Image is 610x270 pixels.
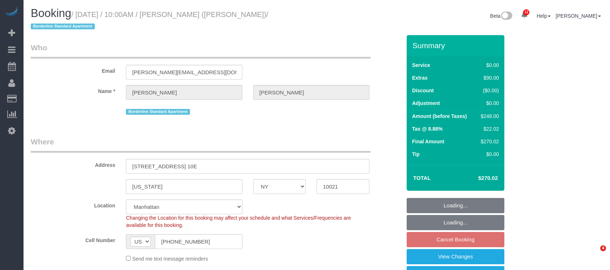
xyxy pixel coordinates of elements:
[25,65,120,75] label: Email
[585,245,603,263] iframe: Intercom live chat
[478,62,499,69] div: $0.00
[412,41,501,50] h3: Summary
[407,249,504,264] a: View Changes
[31,10,268,31] span: /
[478,113,499,120] div: $248.00
[31,10,268,31] small: / [DATE] / 10:00AM / [PERSON_NAME] ([PERSON_NAME])
[523,9,529,15] span: 12
[412,74,428,81] label: Extras
[537,13,551,19] a: Help
[253,85,369,100] input: Last Name
[132,256,208,262] span: Send me text message reminders
[478,74,499,81] div: $90.00
[412,138,444,145] label: Final Amount
[412,100,440,107] label: Adjustment
[25,159,120,169] label: Address
[155,234,242,249] input: Cell Number
[126,215,351,228] span: Changing the Location for this booking may affect your schedule and what Services/Frequencies are...
[126,85,242,100] input: First Name
[4,7,19,17] img: Automaid Logo
[25,234,120,244] label: Cell Number
[490,13,513,19] a: Beta
[31,136,370,153] legend: Where
[31,24,95,29] span: Borderline Standard Apartment
[478,87,499,94] div: ($0.00)
[500,12,512,21] img: New interface
[25,85,120,95] label: Name *
[413,175,431,181] strong: Total
[478,151,499,158] div: $0.00
[457,175,498,181] h4: $270.02
[412,113,467,120] label: Amount (before Taxes)
[412,87,434,94] label: Discount
[31,42,370,59] legend: Who
[25,199,120,209] label: Location
[412,151,420,158] label: Tip
[478,100,499,107] div: $0.00
[317,179,369,194] input: Zip Code
[31,7,71,20] span: Booking
[517,7,531,23] a: 12
[126,109,190,115] span: Borderline Standard Apartment
[556,13,601,19] a: [PERSON_NAME]
[412,125,442,132] label: Tax @ 8.88%
[478,125,499,132] div: $22.02
[600,245,606,251] span: 4
[126,65,242,80] input: Email
[478,138,499,145] div: $270.02
[412,62,430,69] label: Service
[126,179,242,194] input: City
